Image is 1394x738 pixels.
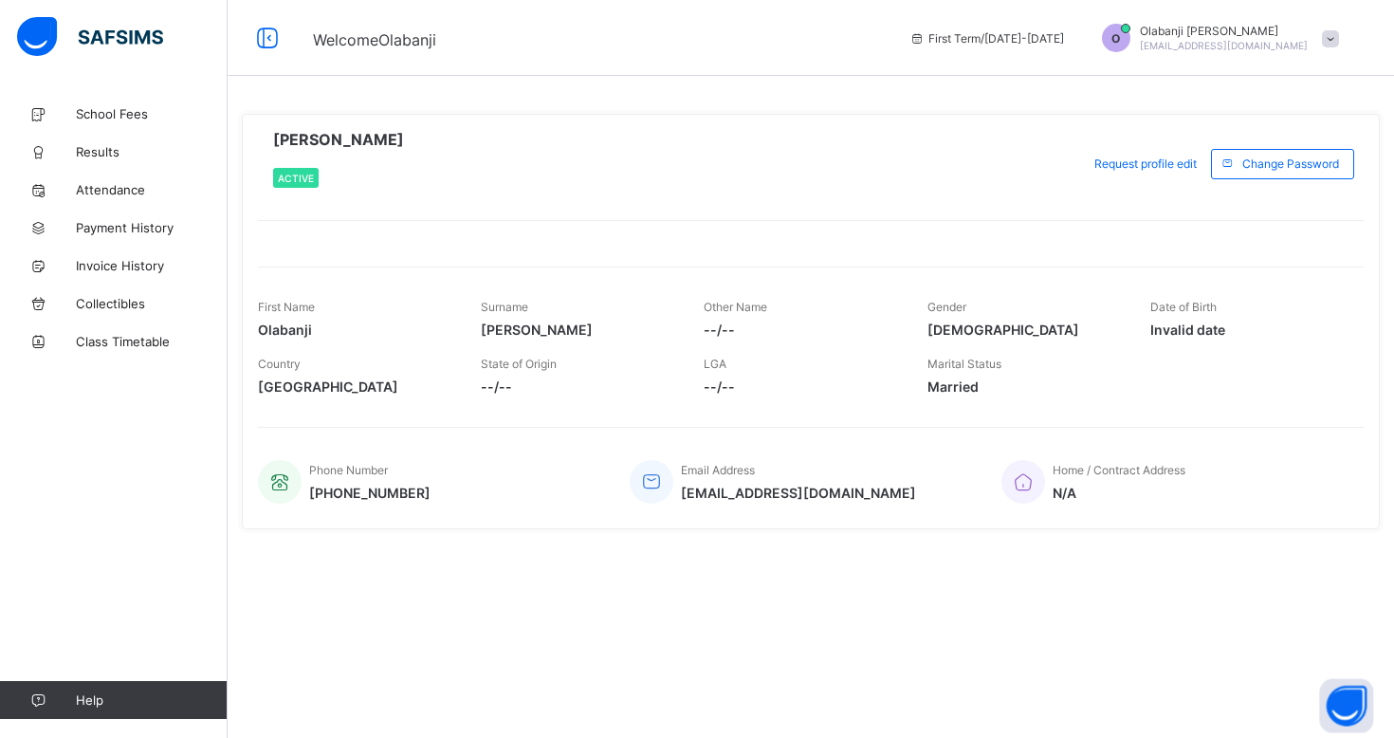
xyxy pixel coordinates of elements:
[927,300,966,314] span: Gender
[1111,31,1120,46] span: O
[1150,300,1217,314] span: Date of Birth
[258,322,452,338] span: Olabanji
[76,296,228,311] span: Collectibles
[76,692,227,708] span: Help
[704,322,898,338] span: --/--
[481,322,675,338] span: [PERSON_NAME]
[1140,24,1308,38] span: Olabanji [PERSON_NAME]
[76,106,228,121] span: School Fees
[1053,485,1185,501] span: N/A
[278,173,314,184] span: Active
[1094,157,1197,171] span: Request profile edit
[704,300,767,314] span: Other Name
[76,220,228,235] span: Payment History
[1318,672,1375,729] button: Open asap
[927,378,1122,395] span: Married
[258,378,452,395] span: [GEOGRAPHIC_DATA]
[927,357,1001,371] span: Marital Status
[76,144,228,159] span: Results
[481,357,557,371] span: State of Origin
[76,258,228,273] span: Invoice History
[309,485,431,501] span: [PHONE_NUMBER]
[681,463,755,477] span: Email Address
[1083,24,1348,52] div: OlabanjiOlayinka
[76,334,228,349] span: Class Timetable
[681,485,916,501] span: [EMAIL_ADDRESS][DOMAIN_NAME]
[1242,157,1339,171] span: Change Password
[76,182,228,197] span: Attendance
[927,322,1122,338] span: [DEMOGRAPHIC_DATA]
[273,130,404,149] span: [PERSON_NAME]
[481,300,528,314] span: Surname
[909,31,1064,46] span: session/term information
[258,300,315,314] span: First Name
[1053,463,1185,477] span: Home / Contract Address
[704,378,898,395] span: --/--
[1150,322,1345,338] span: Invalid date
[704,357,726,371] span: LGA
[258,357,301,371] span: Country
[1140,40,1308,51] span: [EMAIL_ADDRESS][DOMAIN_NAME]
[481,378,675,395] span: --/--
[17,17,163,57] img: safsims
[313,30,436,49] span: Welcome Olabanji
[309,463,388,477] span: Phone Number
